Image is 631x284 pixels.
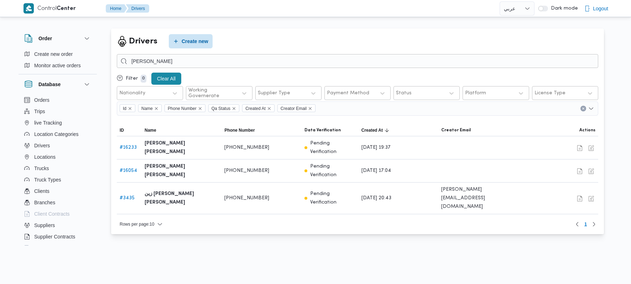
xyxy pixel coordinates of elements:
[24,34,91,43] button: Order
[308,106,312,111] button: Remove Creator Email from selection in this group
[34,61,81,70] span: Monitor active orders
[168,105,197,112] span: Phone Number
[361,194,391,203] span: [DATE] 20:43
[182,37,208,46] span: Create new
[117,220,166,228] button: Rows per page:10
[34,175,61,184] span: Truck Types
[584,220,587,228] span: 1
[34,96,49,104] span: Orders
[34,232,75,241] span: Supplier Contracts
[21,94,94,106] button: Orders
[138,104,162,112] span: Name
[21,197,94,208] button: Branches
[34,119,62,127] span: live Tracking
[141,75,146,83] p: 0
[129,35,157,48] h2: Drivers
[212,105,230,112] span: Qa Status
[21,185,94,197] button: Clients
[169,34,213,48] button: Create new
[198,106,202,111] button: Remove Phone Number from selection in this group
[21,174,94,185] button: Truck Types
[267,106,271,111] button: Remove Created At from selection in this group
[590,220,598,228] button: Next page
[24,3,34,14] img: X8yXhbKr1z7QwAAAABJRU5ErkJggg==
[441,127,471,133] span: Creator Email
[119,90,145,96] div: Nationality
[34,153,56,161] span: Locations
[165,104,205,112] span: Phone Number
[120,127,124,133] span: ID
[384,127,390,133] svg: Sorted in descending order
[258,90,290,96] div: Supplier Type
[34,221,55,230] span: Suppliers
[126,76,138,81] p: Filter
[188,88,234,99] div: Working Governerate
[310,190,356,207] p: Pending Verification
[34,244,52,252] span: Devices
[21,60,94,71] button: Monitor active orders
[117,54,598,68] input: Search...
[38,80,61,89] h3: Database
[34,164,49,173] span: Trucks
[106,4,127,13] button: Home
[21,117,94,128] button: live Tracking
[145,190,219,207] b: زين [PERSON_NAME] [PERSON_NAME]
[582,1,611,16] button: Logout
[34,210,70,218] span: Client Contracts
[120,145,137,150] a: #16233
[359,125,438,136] button: Created AtSorted in descending order
[593,4,608,13] span: Logout
[120,104,135,112] span: Id
[154,106,158,111] button: Remove Name from selection in this group
[573,220,582,228] button: Previous page
[21,231,94,242] button: Supplier Contracts
[21,106,94,117] button: Trips
[34,50,73,58] span: Create new order
[145,162,219,179] b: [PERSON_NAME] [PERSON_NAME]
[548,6,578,11] span: Dark mode
[21,48,94,60] button: Create new order
[361,127,383,133] span: Created At; Sorted in descending order
[145,139,219,156] b: [PERSON_NAME] [PERSON_NAME]
[34,130,79,138] span: Location Categories
[126,4,149,13] button: Drivers
[34,107,45,116] span: Trips
[245,105,266,112] span: Created At
[117,125,142,136] button: ID
[224,194,269,203] span: [PHONE_NUMBER]
[21,208,94,220] button: Client Contracts
[21,140,94,151] button: Drivers
[310,139,356,156] p: Pending Verification
[208,104,239,112] span: Qa Status
[19,48,97,74] div: Order
[123,105,126,112] span: Id
[465,90,486,96] div: Platform
[361,167,391,175] span: [DATE] 17:04
[120,168,137,173] a: #16054
[441,185,515,211] span: [PERSON_NAME][EMAIL_ADDRESS][DOMAIN_NAME]
[7,256,30,277] iframe: chat widget
[38,34,52,43] h3: Order
[57,6,76,11] b: Center
[277,104,315,112] span: Creator Email
[580,106,586,111] button: Clear input
[151,73,181,85] button: Clear All
[145,127,156,133] span: Name
[120,220,154,228] span: Rows per page : 10
[224,127,255,133] span: Phone Number
[21,242,94,254] button: Devices
[24,80,91,89] button: Database
[304,127,341,133] span: Data Verification
[34,187,49,195] span: Clients
[579,127,595,133] span: Actions
[361,143,391,152] span: [DATE] 19:37
[19,94,97,248] div: Database
[21,151,94,163] button: Locations
[224,143,269,152] span: [PHONE_NUMBER]
[34,141,50,150] span: Drivers
[281,105,307,112] span: Creator Email
[224,167,269,175] span: [PHONE_NUMBER]
[34,198,55,207] span: Branches
[120,196,135,200] a: #3435
[396,90,412,96] div: Status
